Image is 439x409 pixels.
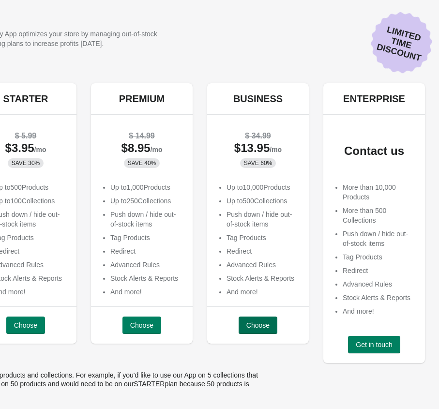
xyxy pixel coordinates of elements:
li: Stock Alerts & Reports [110,273,183,283]
span: /mo [270,146,282,153]
li: Stock Alerts & Reports [227,273,299,283]
li: Tag Products [343,252,415,262]
p: Up to 500 Collections [227,196,299,206]
li: Stock Alerts & Reports [343,293,415,303]
li: Advanced Rules [343,279,415,289]
div: $ 34.99 [217,131,299,141]
li: Redirect [227,246,299,256]
button: Choose [239,317,277,334]
span: SAVE 60% [244,159,272,167]
p: Up to 10,000 Products [227,182,299,192]
p: Up to 250 Collections [110,196,183,206]
li: And more! [227,287,299,297]
button: Get in touch [348,336,400,353]
li: Advanced Rules [110,260,183,270]
h5: STARTER [3,93,48,105]
p: More than 10,000 Products [343,182,415,202]
li: Redirect [343,266,415,275]
li: Push down / hide out-of-stock items [343,229,415,248]
li: Tag Products [227,233,299,242]
span: SAVE 40% [128,159,156,167]
li: Push down / hide out-of-stock items [227,210,299,229]
span: Choose [130,321,153,329]
ins: STARTER [134,380,165,388]
p: Up to 1,000 Products [110,182,183,192]
h5: PREMIUM [119,93,165,105]
li: Advanced Rules [227,260,299,270]
h5: ENTERPRISE [343,93,405,105]
h5: BUSINESS [233,93,283,105]
button: Choose [6,317,45,334]
div: $ 13.95 [217,143,299,154]
li: Redirect [110,246,183,256]
span: Get in touch [356,341,393,348]
div: Contact us [333,146,415,156]
li: And more! [110,287,183,297]
span: /mo [34,146,46,153]
div: $ 8.95 [101,143,183,154]
li: And more! [343,306,415,316]
span: Choose [14,321,37,329]
span: /mo [151,146,163,153]
p: More than 500 Collections [343,206,415,225]
button: Choose [122,317,161,334]
span: SAVE 30% [12,159,40,167]
li: Push down / hide out-of-stock items [110,210,183,229]
li: Tag Products [110,233,183,242]
div: $ 14.99 [101,131,183,141]
span: Choose [246,321,270,329]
